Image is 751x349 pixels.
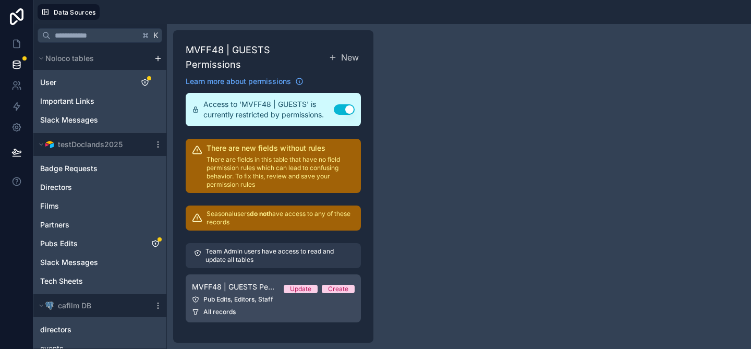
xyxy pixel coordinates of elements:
p: Team Admin users have access to read and update all tables [205,247,353,264]
span: New [341,51,359,64]
button: New [326,49,361,66]
span: Access to 'MVFF48 | GUESTS' is currently restricted by permissions. [203,99,334,120]
button: Data Sources [38,4,100,20]
a: Learn more about permissions [186,76,304,87]
span: K [152,32,160,39]
div: Update [290,285,311,293]
span: Learn more about permissions [186,76,291,87]
p: There are fields in this table that have no field permission rules which can lead to confusing be... [207,155,355,189]
span: All records [203,308,236,316]
span: Data Sources [54,8,96,16]
div: Pub Edits, Editors, Staff [192,295,355,304]
span: MVFF48 | GUESTS Permission 1 [192,282,275,292]
h2: There are new fields without rules [207,143,355,153]
h1: MVFF48 | GUESTS Permissions [186,43,326,72]
div: Create [328,285,348,293]
strong: do not [250,210,269,218]
a: MVFF48 | GUESTS Permission 1UpdateCreatePub Edits, Editors, StaffAll records [186,274,361,322]
p: Seasonal users have access to any of these records [207,210,355,226]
